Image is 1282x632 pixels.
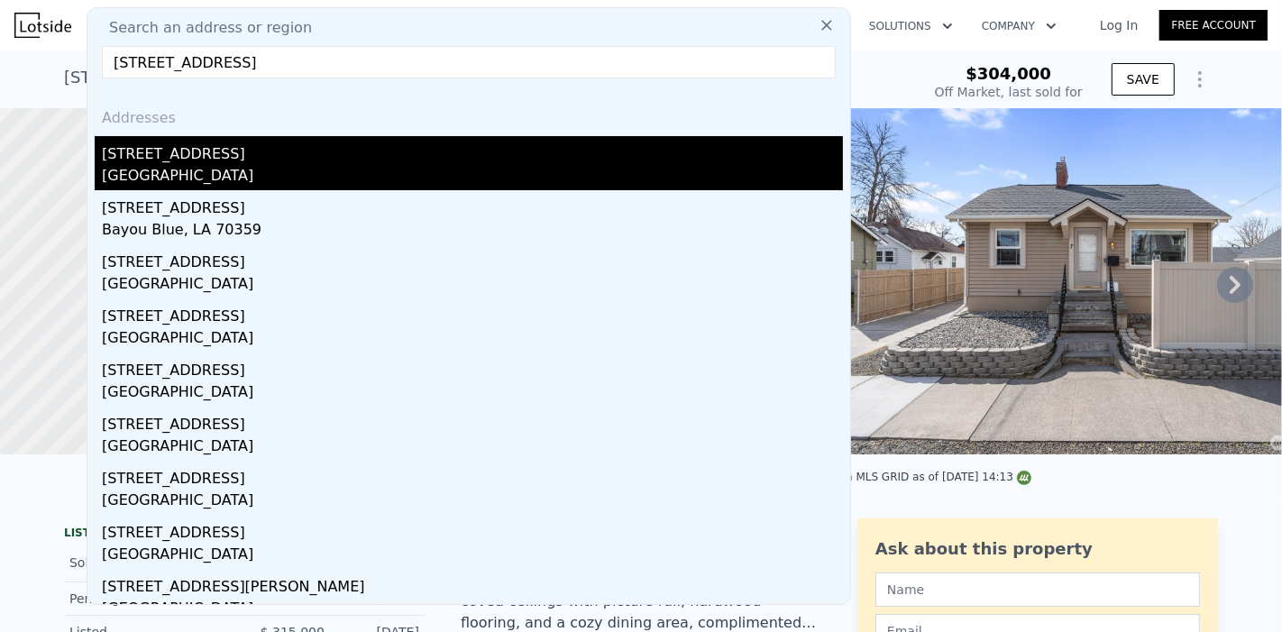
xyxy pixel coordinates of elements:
div: [GEOGRAPHIC_DATA] [102,598,843,623]
div: LISTING & SALE HISTORY [64,526,425,544]
a: Log In [1078,16,1159,34]
button: Solutions [855,10,967,42]
div: [STREET_ADDRESS] [102,353,843,381]
div: [GEOGRAPHIC_DATA] [102,165,843,190]
button: Company [967,10,1071,42]
div: [STREET_ADDRESS] , Walla Walla , WA 99362 [64,65,422,90]
div: [STREET_ADDRESS] [102,190,843,219]
img: Lotside [14,13,71,38]
div: [STREET_ADDRESS] [102,515,843,544]
div: [STREET_ADDRESS] [102,461,843,490]
input: Name [875,572,1200,607]
button: SAVE [1112,63,1175,96]
div: [STREET_ADDRESS][PERSON_NAME] [102,569,843,598]
span: Search an address or region [95,17,312,39]
div: [GEOGRAPHIC_DATA] [102,327,843,353]
div: [GEOGRAPHIC_DATA] [102,435,843,461]
div: [STREET_ADDRESS] [102,298,843,327]
div: Sold [69,551,230,574]
div: Ask about this property [875,536,1200,562]
a: Free Account [1159,10,1268,41]
span: $304,000 [966,64,1051,83]
button: Show Options [1182,61,1218,97]
div: [STREET_ADDRESS] [102,407,843,435]
div: [GEOGRAPHIC_DATA] [102,490,843,515]
input: Enter an address, city, region, neighborhood or zip code [102,46,836,78]
div: Pending [69,590,230,608]
img: NWMLS Logo [1017,471,1031,485]
div: [STREET_ADDRESS] [102,244,843,273]
div: [GEOGRAPHIC_DATA] [102,544,843,569]
div: [GEOGRAPHIC_DATA] [102,381,843,407]
div: [STREET_ADDRESS] [102,136,843,165]
div: [GEOGRAPHIC_DATA] [102,273,843,298]
div: Addresses [95,93,843,136]
div: Bayou Blue, LA 70359 [102,219,843,244]
div: Off Market, last sold for [935,83,1083,101]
